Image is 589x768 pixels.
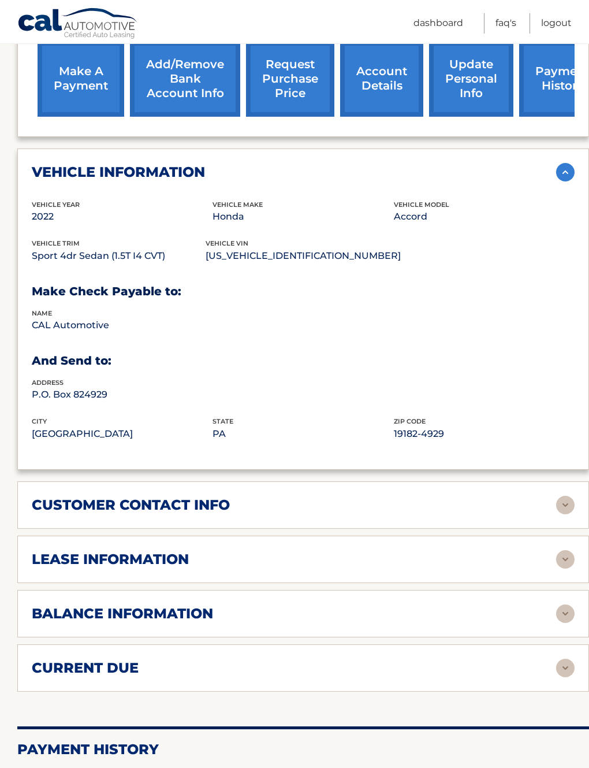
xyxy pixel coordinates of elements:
h2: current due [32,659,139,677]
p: 2022 [32,209,213,225]
p: [GEOGRAPHIC_DATA] [32,426,213,442]
a: make a payment [38,41,124,117]
img: accordion-rest.svg [556,659,575,677]
img: accordion-rest.svg [556,496,575,514]
h2: customer contact info [32,496,230,514]
h2: vehicle information [32,164,205,181]
a: Add/Remove bank account info [130,41,240,117]
span: vehicle vin [206,239,248,247]
span: zip code [394,417,426,425]
h2: lease information [32,551,189,568]
h2: Payment History [17,741,589,758]
p: [US_VEHICLE_IDENTIFICATION_NUMBER] [206,248,401,264]
span: state [213,417,233,425]
img: accordion-rest.svg [556,604,575,623]
p: CAL Automotive [32,317,213,333]
a: Cal Automotive [17,8,139,41]
p: PA [213,426,393,442]
span: city [32,417,47,425]
span: vehicle make [213,201,263,209]
a: account details [340,41,423,117]
p: Honda [213,209,393,225]
span: name [32,309,52,317]
span: vehicle trim [32,239,80,247]
a: update personal info [429,41,513,117]
span: vehicle Year [32,201,80,209]
p: Accord [394,209,575,225]
p: 19182-4929 [394,426,575,442]
a: Dashboard [413,13,463,34]
h2: balance information [32,605,213,622]
span: address [32,379,64,387]
h3: Make Check Payable to: [32,284,575,299]
img: accordion-active.svg [556,163,575,181]
span: vehicle model [394,201,449,209]
a: Logout [541,13,572,34]
img: accordion-rest.svg [556,550,575,569]
p: P.O. Box 824929 [32,387,213,403]
a: FAQ's [495,13,516,34]
h3: And Send to: [32,354,575,368]
a: request purchase price [246,41,334,117]
p: Sport 4dr Sedan (1.5T I4 CVT) [32,248,206,264]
